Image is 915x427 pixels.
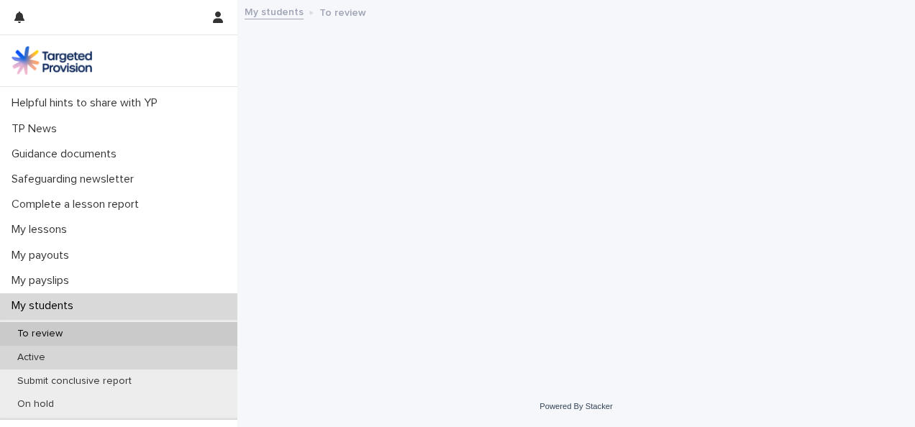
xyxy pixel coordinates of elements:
p: My payouts [6,249,81,262]
p: To review [6,328,74,340]
p: My lessons [6,223,78,237]
img: M5nRWzHhSzIhMunXDL62 [12,46,92,75]
p: Guidance documents [6,147,128,161]
p: Complete a lesson report [6,198,150,211]
a: Powered By Stacker [540,402,612,410]
p: My payslips [6,274,81,288]
p: Helpful hints to share with YP [6,96,169,110]
p: To review [319,4,366,19]
p: TP News [6,122,68,136]
p: Safeguarding newsletter [6,173,145,186]
p: My students [6,299,85,313]
p: On hold [6,398,65,410]
p: Submit conclusive report [6,375,143,387]
a: My students [245,3,304,19]
p: Active [6,352,57,364]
